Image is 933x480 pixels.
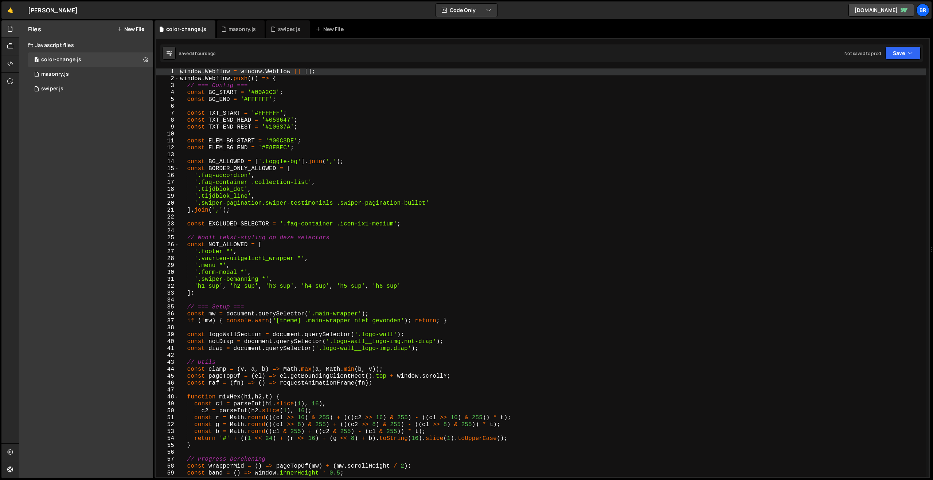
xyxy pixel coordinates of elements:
[156,394,179,401] div: 48
[156,152,179,158] div: 13
[156,311,179,318] div: 36
[156,421,179,428] div: 52
[916,4,929,17] a: Br
[844,50,881,56] div: Not saved to prod
[156,283,179,290] div: 32
[34,58,39,63] span: 1
[156,262,179,269] div: 29
[156,117,179,124] div: 8
[156,255,179,262] div: 28
[156,401,179,408] div: 49
[156,456,179,463] div: 57
[156,331,179,338] div: 39
[156,89,179,96] div: 4
[156,221,179,228] div: 23
[156,110,179,117] div: 7
[156,380,179,387] div: 46
[19,38,153,52] div: Javascript files
[156,324,179,331] div: 38
[156,207,179,214] div: 21
[156,463,179,470] div: 58
[28,67,153,82] div: 16297/44199.js
[156,269,179,276] div: 30
[192,50,216,56] div: 3 hours ago
[156,297,179,304] div: 34
[41,71,69,78] div: masonry.js
[156,82,179,89] div: 3
[156,68,179,75] div: 1
[156,235,179,241] div: 25
[28,82,153,96] div: 16297/44014.js
[156,75,179,82] div: 2
[156,387,179,394] div: 47
[179,50,216,56] div: Saved
[156,165,179,172] div: 15
[156,96,179,103] div: 5
[156,158,179,165] div: 14
[156,214,179,221] div: 22
[156,373,179,380] div: 45
[156,345,179,352] div: 41
[156,179,179,186] div: 17
[41,56,81,63] div: color-change.js
[156,131,179,138] div: 10
[885,47,921,60] button: Save
[156,318,179,324] div: 37
[156,248,179,255] div: 27
[156,172,179,179] div: 16
[156,408,179,414] div: 50
[41,86,63,92] div: swiper.js
[156,304,179,311] div: 35
[156,145,179,152] div: 12
[1,1,19,19] a: 🤙
[278,25,300,33] div: swiper.js
[156,186,179,193] div: 18
[156,366,179,373] div: 44
[156,124,179,131] div: 9
[156,442,179,449] div: 55
[156,193,179,200] div: 19
[156,470,179,477] div: 59
[229,25,256,33] div: masonry.js
[156,428,179,435] div: 53
[156,200,179,207] div: 20
[28,52,153,67] div: 16297/44719.js
[166,25,206,33] div: color-change.js
[156,359,179,366] div: 43
[156,241,179,248] div: 26
[848,4,914,17] a: [DOMAIN_NAME]
[156,290,179,297] div: 33
[156,338,179,345] div: 40
[436,4,497,17] button: Code Only
[156,352,179,359] div: 42
[117,26,144,32] button: New File
[316,25,346,33] div: New File
[156,228,179,235] div: 24
[28,6,78,15] div: [PERSON_NAME]
[156,414,179,421] div: 51
[156,138,179,145] div: 11
[156,449,179,456] div: 56
[156,103,179,110] div: 6
[156,435,179,442] div: 54
[156,276,179,283] div: 31
[28,25,41,33] h2: Files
